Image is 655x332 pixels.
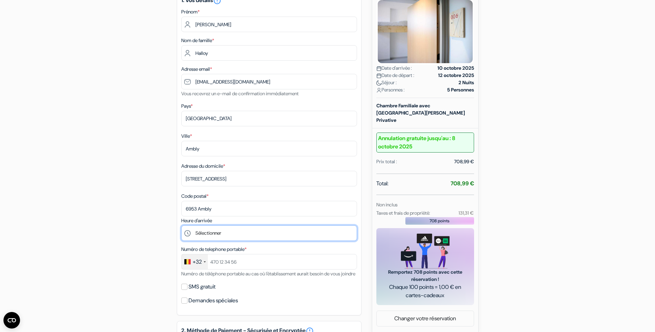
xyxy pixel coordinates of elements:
[376,88,382,93] img: user_icon.svg
[376,80,382,86] img: moon.svg
[451,180,474,187] strong: 708,99 €
[376,133,474,153] b: Annulation gratuite jusqu'au : 8 octobre 2025
[181,37,214,44] label: Nom de famille
[376,86,405,94] span: Personnes :
[376,158,397,165] div: Prix total :
[376,102,465,123] b: Chambre Familiale avec [GEOGRAPHIC_DATA][PERSON_NAME] Privative
[193,258,202,266] div: +32
[181,74,357,89] input: Entrer adresse e-mail
[454,158,474,165] div: 708,99 €
[459,79,474,86] strong: 2 Nuits
[181,45,357,61] input: Entrer le nom de famille
[181,133,192,140] label: Ville
[376,65,412,72] span: Date d'arrivée :
[385,268,466,283] span: Remportez 708 points avec cette réservation !
[181,246,247,253] label: Numéro de telephone portable
[376,79,397,86] span: Séjour :
[3,312,20,329] button: Ouvrir le widget CMP
[376,73,382,78] img: calendar.svg
[459,210,474,216] small: 131,31 €
[377,312,474,325] a: Changer votre réservation
[438,72,474,79] strong: 12 octobre 2025
[376,179,388,188] span: Total:
[189,282,215,292] label: SMS gratuit
[437,65,474,72] strong: 10 octobre 2025
[376,66,382,71] img: calendar.svg
[376,210,430,216] small: Taxes et frais de propriété:
[181,163,225,170] label: Adresse du domicile
[181,17,357,32] input: Entrez votre prénom
[385,283,466,300] span: Chaque 100 points = 1,00 € en cartes-cadeaux
[401,234,450,268] img: gift_card_hero_new.png
[181,271,355,277] small: Numéro de téléphone portable au cas où l'établissement aurait besoin de vous joindre
[376,72,414,79] span: Date de départ :
[181,66,212,73] label: Adresse email
[447,86,474,94] strong: 5 Personnes
[181,90,299,97] small: Vous recevrez un e-mail de confirmation immédiatement
[182,254,208,269] div: Belgium (België): +32
[189,296,238,305] label: Demandes spéciales
[181,102,193,110] label: Pays
[181,217,212,224] label: Heure d'arrivée
[181,8,200,16] label: Prénom
[430,218,450,224] span: 708 points
[376,202,397,208] small: Non inclus
[181,254,357,270] input: 470 12 34 56
[181,193,209,200] label: Code postal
